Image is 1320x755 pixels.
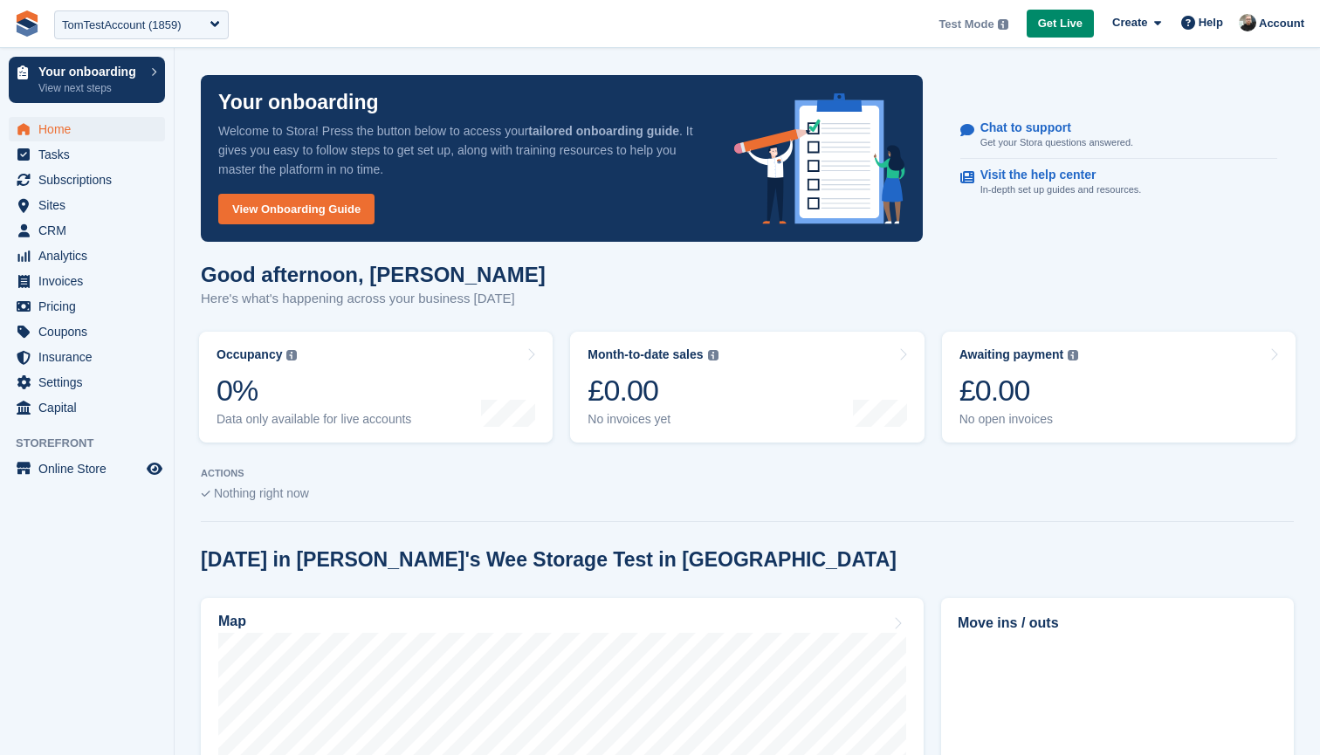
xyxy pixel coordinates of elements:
a: menu [9,370,165,395]
span: Analytics [38,244,143,268]
p: Chat to support [980,120,1119,135]
h2: Move ins / outs [958,613,1277,634]
img: icon-info-grey-7440780725fd019a000dd9b08b2336e03edf1995a4989e88bcd33f0948082b44.svg [708,350,718,360]
div: Awaiting payment [959,347,1064,362]
div: Occupancy [217,347,282,362]
h2: [DATE] in [PERSON_NAME]'s Wee Storage Test in [GEOGRAPHIC_DATA] [201,548,897,572]
span: Home [38,117,143,141]
p: ACTIONS [201,468,1294,479]
div: No invoices yet [588,412,718,427]
a: menu [9,117,165,141]
p: Visit the help center [980,168,1128,182]
a: menu [9,168,165,192]
span: CRM [38,218,143,243]
div: £0.00 [588,373,718,408]
span: Get Live [1038,15,1083,32]
a: Awaiting payment £0.00 No open invoices [942,332,1296,443]
div: Month-to-date sales [588,347,703,362]
a: Your onboarding View next steps [9,57,165,103]
a: menu [9,193,165,217]
span: Insurance [38,345,143,369]
img: blank_slate_check_icon-ba018cac091ee9be17c0a81a6c232d5eb81de652e7a59be601be346b1b6ddf79.svg [201,491,210,498]
h2: Map [218,614,246,629]
div: No open invoices [959,412,1079,427]
span: Invoices [38,269,143,293]
div: £0.00 [959,373,1079,408]
span: Sites [38,193,143,217]
span: Subscriptions [38,168,143,192]
a: menu [9,244,165,268]
span: Coupons [38,319,143,344]
img: stora-icon-8386f47178a22dfd0bd8f6a31ec36ba5ce8667c1dd55bd0f319d3a0aa187defe.svg [14,10,40,37]
a: menu [9,319,165,344]
a: Preview store [144,458,165,479]
span: Pricing [38,294,143,319]
p: Your onboarding [38,65,142,78]
div: Data only available for live accounts [217,412,411,427]
p: Get your Stora questions answered. [980,135,1133,150]
a: Occupancy 0% Data only available for live accounts [199,332,553,443]
a: menu [9,218,165,243]
span: Online Store [38,456,143,481]
a: Month-to-date sales £0.00 No invoices yet [570,332,924,443]
img: onboarding-info-6c161a55d2c0e0a8cae90662b2fe09162a5109e8cc188191df67fb4f79e88e88.svg [734,93,905,224]
span: Storefront [16,435,174,452]
a: menu [9,142,165,167]
p: View next steps [38,80,142,96]
a: menu [9,395,165,420]
a: menu [9,345,165,369]
img: Tom Huddleston [1239,14,1256,31]
span: Test Mode [938,16,993,33]
img: icon-info-grey-7440780725fd019a000dd9b08b2336e03edf1995a4989e88bcd33f0948082b44.svg [1068,350,1078,360]
a: Chat to support Get your Stora questions answered. [960,112,1277,160]
a: menu [9,269,165,293]
p: In-depth set up guides and resources. [980,182,1142,197]
p: Welcome to Stora! Press the button below to access your . It gives you easy to follow steps to ge... [218,121,706,179]
a: Visit the help center In-depth set up guides and resources. [960,159,1277,206]
a: menu [9,294,165,319]
div: TomTestAccount (1859) [62,17,182,34]
span: Help [1199,14,1223,31]
div: 0% [217,373,411,408]
a: View Onboarding Guide [218,194,375,224]
span: Create [1112,14,1147,31]
img: icon-info-grey-7440780725fd019a000dd9b08b2336e03edf1995a4989e88bcd33f0948082b44.svg [998,19,1008,30]
p: Your onboarding [218,93,379,113]
a: Get Live [1027,10,1094,38]
span: Capital [38,395,143,420]
span: Nothing right now [214,486,309,500]
span: Tasks [38,142,143,167]
h1: Good afternoon, [PERSON_NAME] [201,263,546,286]
span: Settings [38,370,143,395]
a: menu [9,456,165,481]
img: icon-info-grey-7440780725fd019a000dd9b08b2336e03edf1995a4989e88bcd33f0948082b44.svg [286,350,297,360]
span: Account [1259,15,1304,32]
p: Here's what's happening across your business [DATE] [201,289,546,309]
strong: tailored onboarding guide [528,124,679,138]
